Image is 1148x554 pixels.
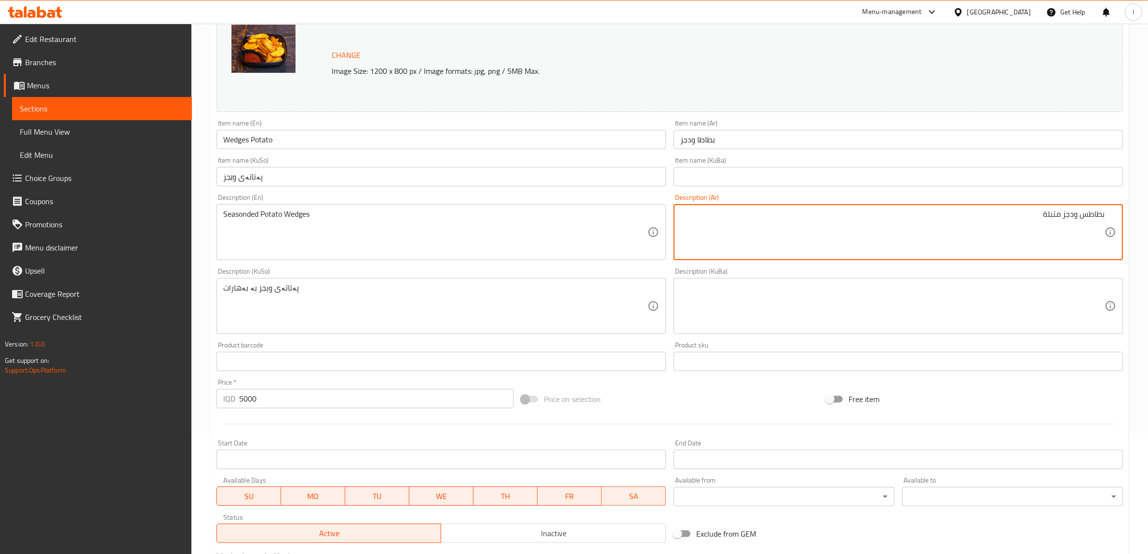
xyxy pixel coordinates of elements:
[349,489,405,503] span: TU
[12,97,192,120] a: Sections
[4,213,192,236] a: Promotions
[4,236,192,259] a: Menu disclaimer
[863,6,922,18] div: Menu-management
[5,338,28,350] span: Version:
[473,486,538,506] button: TH
[680,209,1105,255] textarea: بطاطس ودجز متبلة
[216,524,442,543] button: Active
[5,354,49,367] span: Get support on:
[4,305,192,329] a: Grocery Checklist
[12,143,192,166] a: Edit Menu
[477,489,534,503] span: TH
[20,149,184,161] span: Edit Menu
[967,7,1031,17] div: [GEOGRAPHIC_DATA]
[216,486,281,506] button: SU
[4,74,192,97] a: Menus
[12,120,192,143] a: Full Menu View
[445,526,662,540] span: Inactive
[441,524,666,543] button: Inactive
[25,265,184,277] span: Upsell
[696,528,756,540] span: Exclude from GEM
[1133,7,1134,17] span: l
[20,103,184,114] span: Sections
[4,28,192,51] a: Edit Restaurant
[602,486,666,506] button: SA
[4,259,192,282] a: Upsell
[538,486,602,506] button: FR
[25,219,184,230] span: Promotions
[25,56,184,68] span: Branches
[25,288,184,300] span: Coverage Report
[239,389,513,408] input: Please enter price
[674,167,1123,186] input: Enter name KuBa
[216,130,666,149] input: Enter name En
[216,167,666,186] input: Enter name KuSo
[216,352,666,371] input: Please enter product barcode
[849,393,879,405] span: Free item
[541,489,598,503] span: FR
[606,489,662,503] span: SA
[285,489,341,503] span: MO
[231,25,296,73] img: mmw_638920564843699685
[30,338,45,350] span: 1.0.0
[20,126,184,138] span: Full Menu View
[4,51,192,74] a: Branches
[4,282,192,305] a: Coverage Report
[674,352,1123,371] input: Please enter product sku
[25,33,184,45] span: Edit Restaurant
[221,489,277,503] span: SU
[674,487,894,506] div: ​
[413,489,470,503] span: WE
[25,311,184,323] span: Grocery Checklist
[544,393,601,405] span: Price on selection
[4,166,192,190] a: Choice Groups
[409,486,473,506] button: WE
[25,242,184,253] span: Menu disclaimer
[328,45,365,65] button: Change
[25,195,184,207] span: Coupons
[27,80,184,91] span: Menus
[221,526,438,540] span: Active
[223,393,235,404] p: IQD
[345,486,409,506] button: TU
[328,65,986,77] p: Image Size: 1200 x 800 px / Image formats: jpg, png / 5MB Max.
[223,209,648,255] textarea: Seasonded Potato Wedges
[674,130,1123,149] input: Enter name Ar
[281,486,345,506] button: MO
[223,283,648,329] textarea: پەتاتەی ویجز بە بەهارات
[902,487,1123,506] div: ​
[5,364,66,376] a: Support.OpsPlatform
[25,172,184,184] span: Choice Groups
[332,48,361,62] span: Change
[4,190,192,213] a: Coupons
